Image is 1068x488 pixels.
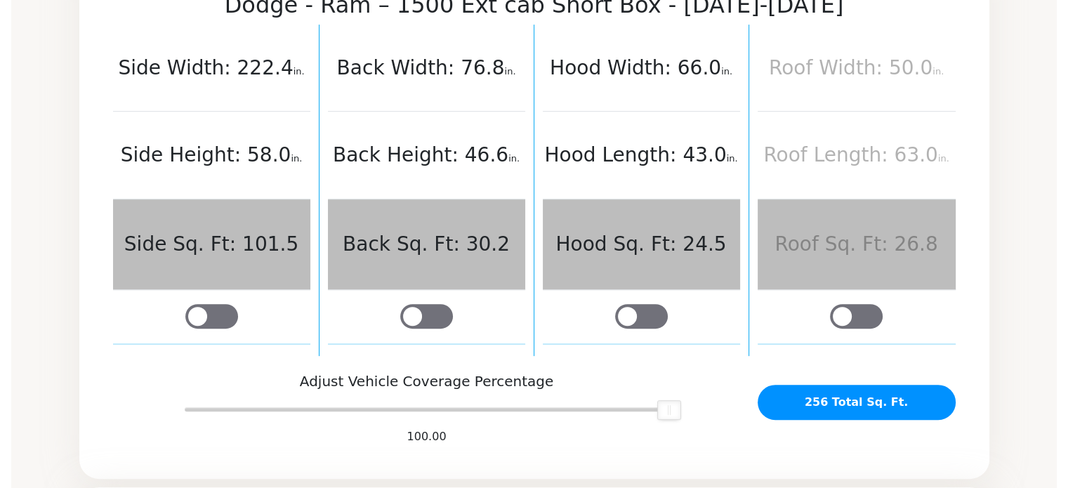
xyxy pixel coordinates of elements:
h3: Back Width: 76.8 [328,56,525,80]
h3: Side Sq. Ft: 101.5 [114,232,309,256]
h3: Roof Width: 50.0 [758,56,956,80]
h3: Back Height: 46.6 [328,143,525,167]
h3: Side Width: 222.4 [113,56,310,80]
span: in. [932,66,944,77]
h5: Adjust Vehicle Coverage Percentage [185,373,669,390]
span: in. [721,66,732,77]
h3: Hood Sq. Ft: 24.5 [544,232,739,256]
span: in. [504,66,515,77]
h3: Roof Sq. Ft: 26.8 [759,232,954,256]
span: in. [291,153,302,164]
div: 100.00 [185,428,669,445]
h3: Hood Width: 66.0 [543,56,740,80]
h3: Back Sq. Ft: 30.2 [329,232,524,256]
h3: Hood Length: 43.0 [543,143,740,167]
h3: Side Height: 58.0 [113,143,310,167]
h3: Roof Length: 63.0 [758,143,956,167]
span: in. [508,153,520,164]
span: in. [294,66,305,77]
div: 256 Total Sq. Ft. [758,385,956,420]
span: in. [727,153,738,164]
span: in. [938,153,949,164]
